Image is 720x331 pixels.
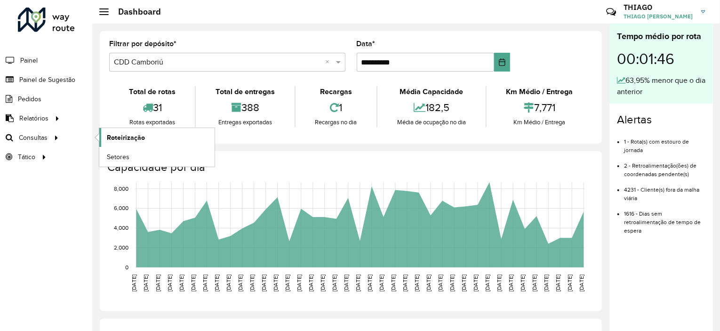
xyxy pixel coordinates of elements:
a: Contato Rápido [601,2,621,22]
div: Recargas no dia [298,118,374,127]
span: Roteirização [107,133,145,143]
h4: Alertas [617,113,705,127]
a: Roteirização [99,128,215,147]
li: 2 - Retroalimentação(ões) de coordenadas pendente(s) [624,154,705,178]
div: Média Capacidade [380,86,483,97]
text: [DATE] [378,274,384,291]
text: [DATE] [237,274,243,291]
text: [DATE] [567,274,573,291]
text: [DATE] [402,274,408,291]
text: [DATE] [520,274,526,291]
text: [DATE] [202,274,208,291]
div: Recargas [298,86,374,97]
text: [DATE] [496,274,502,291]
span: Painel de Sugestão [19,75,75,85]
div: Km Médio / Entrega [489,86,590,97]
text: [DATE] [331,274,337,291]
text: [DATE] [284,274,290,291]
text: [DATE] [143,274,149,291]
text: [DATE] [425,274,432,291]
label: Filtrar por depósito [109,38,176,49]
span: THIAGO [PERSON_NAME] [624,12,694,21]
span: Painel [20,56,38,65]
label: Data [357,38,376,49]
text: [DATE] [225,274,232,291]
div: 31 [112,97,192,118]
div: Tempo médio por rota [617,30,705,43]
div: Rotas exportadas [112,118,192,127]
text: [DATE] [249,274,255,291]
text: [DATE] [343,274,349,291]
div: Total de rotas [112,86,192,97]
div: 7,771 [489,97,590,118]
div: 388 [198,97,292,118]
span: Pedidos [18,94,41,104]
text: [DATE] [461,274,467,291]
text: [DATE] [390,274,396,291]
text: [DATE] [555,274,561,291]
div: 00:01:46 [617,43,705,75]
div: 182,5 [380,97,483,118]
text: [DATE] [155,274,161,291]
div: Média de ocupação no dia [380,118,483,127]
text: [DATE] [449,274,455,291]
span: Tático [18,152,35,162]
span: Consultas [19,133,48,143]
h2: Dashboard [109,7,161,17]
h3: THIAGO [624,3,694,12]
text: 2,000 [114,244,128,250]
span: Setores [107,152,129,162]
text: 6,000 [114,205,128,211]
text: [DATE] [531,274,537,291]
text: [DATE] [578,274,584,291]
text: [DATE] [472,274,479,291]
span: Relatórios [19,113,48,123]
div: Total de entregas [198,86,292,97]
li: 1 - Rota(s) com estouro de jornada [624,130,705,154]
text: [DATE] [190,274,196,291]
li: 1616 - Dias sem retroalimentação de tempo de espera [624,202,705,235]
button: Choose Date [494,53,510,72]
text: [DATE] [167,274,173,291]
text: [DATE] [272,274,279,291]
text: [DATE] [131,274,137,291]
div: Km Médio / Entrega [489,118,590,127]
text: 4,000 [114,225,128,231]
text: 0 [125,264,128,270]
text: [DATE] [320,274,326,291]
span: Clear all [326,57,334,68]
li: 4231 - Cliente(s) fora da malha viária [624,178,705,202]
text: [DATE] [508,274,514,291]
text: [DATE] [484,274,490,291]
div: 1 [298,97,374,118]
text: 8,000 [114,186,128,192]
text: [DATE] [414,274,420,291]
div: Entregas exportadas [198,118,292,127]
text: [DATE] [367,274,373,291]
text: [DATE] [543,274,549,291]
h4: Capacidade por dia [107,161,592,174]
text: [DATE] [296,274,302,291]
text: [DATE] [214,274,220,291]
a: Setores [99,147,215,166]
div: 63,95% menor que o dia anterior [617,75,705,97]
text: [DATE] [308,274,314,291]
text: [DATE] [437,274,443,291]
text: [DATE] [355,274,361,291]
text: [DATE] [261,274,267,291]
text: [DATE] [178,274,184,291]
